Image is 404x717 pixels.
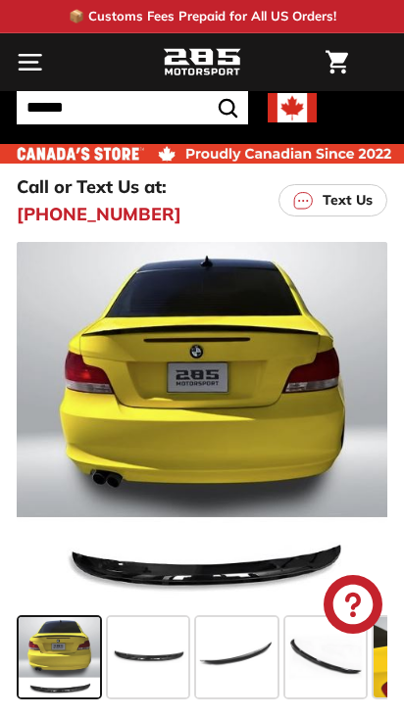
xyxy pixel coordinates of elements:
a: Cart [316,34,358,90]
a: Text Us [278,184,387,216]
p: Call or Text Us at: [17,173,167,200]
a: [PHONE_NUMBER] [17,201,181,227]
p: 📦 Customs Fees Prepaid for All US Orders! [69,7,336,26]
input: Search [17,91,248,124]
img: Logo_285_Motorsport_areodynamics_components [163,46,241,79]
inbox-online-store-chat: Shopify online store chat [318,575,388,639]
p: Text Us [323,190,373,211]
